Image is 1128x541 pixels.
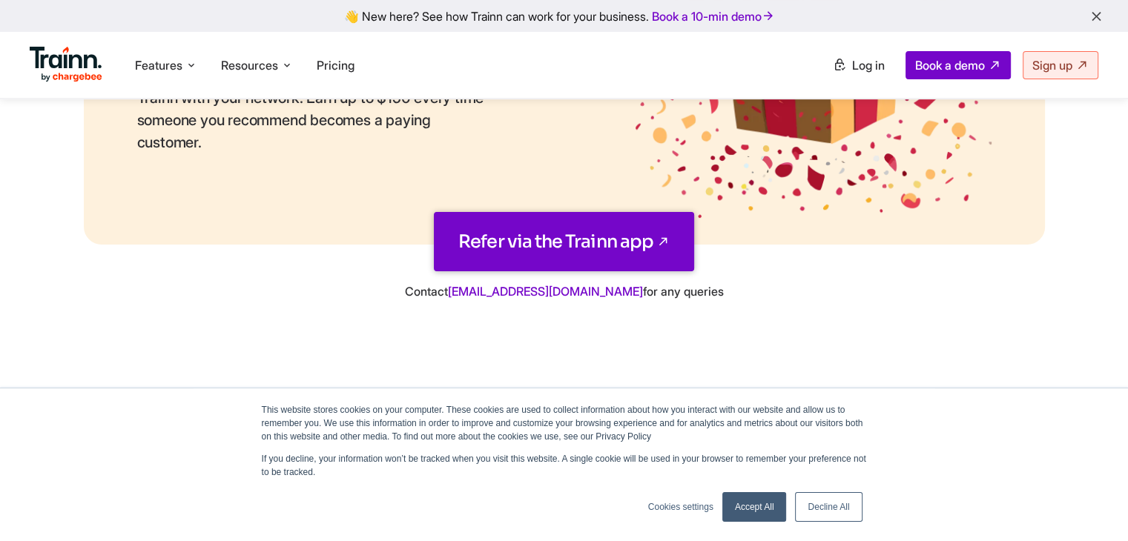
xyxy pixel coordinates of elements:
p: Contact for any queries [405,283,724,299]
a: Cookies settings [648,500,713,514]
p: If you decline, your information won’t be tracked when you visit this website. A single cookie wi... [262,452,867,479]
span: Log in [852,58,885,73]
a: Pricing [317,58,354,73]
a: Sign up [1023,51,1098,79]
span: Sign up [1032,58,1072,73]
a: Refer via the Trainn app [434,212,694,271]
a: [EMAIL_ADDRESS][DOMAIN_NAME] [448,284,643,299]
div: 👋 New here? See how Trainn can work for your business. [9,9,1119,23]
a: Book a 10-min demo [649,6,778,27]
a: Accept All [722,492,787,522]
a: Book a demo [906,51,1011,79]
p: This website stores cookies on your computer. These cookies are used to collect information about... [262,403,867,443]
p: Enjoying Trainn and think others would too? Share Trainn with your network. Earn up to $150 every... [137,64,493,153]
span: Features [135,57,182,73]
a: Log in [824,52,894,79]
span: Book a demo [915,58,985,73]
span: Resources [221,57,278,73]
a: Decline All [795,492,862,522]
img: Trainn Logo [30,47,102,82]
